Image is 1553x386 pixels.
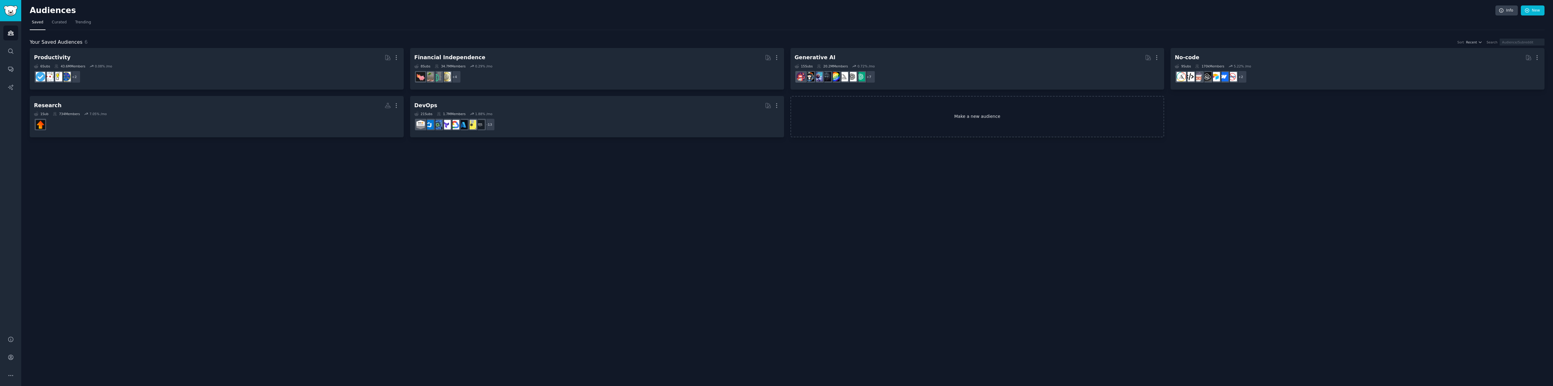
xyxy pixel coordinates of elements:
div: 21 Sub s [414,112,433,116]
img: Terraform [441,120,451,129]
div: 8 Sub s [414,64,430,68]
a: Financial Independence8Subs34.7MMembers0.29% /mo+4UKPersonalFinanceFinancialPlanningFirefatFIRE [410,48,784,90]
a: No-code9Subs170kMembers5.22% /mo+2nocodewebflowAirtableNoCodeSaaSnocodelowcodeNoCodeMovementAdalo [1171,48,1545,90]
img: Fire [424,72,434,81]
a: Info [1495,5,1518,16]
div: Sort [1457,40,1464,44]
div: Research [34,102,62,109]
img: midjourney [839,72,848,81]
img: OpenAI [847,72,857,81]
div: 15 Sub s [795,64,813,68]
div: 34.7M Members [435,64,466,68]
span: Trending [75,20,91,25]
img: UKPersonalFinance [441,72,451,81]
img: productivity [44,72,54,81]
a: Research1Sub734Members7.05% /moTrends [30,96,404,138]
img: fatFIRE [416,72,425,81]
img: nocode [1228,72,1237,81]
div: + 4 [448,70,461,83]
img: Adalo [1177,72,1186,81]
div: Generative AI [795,54,836,61]
img: nocodelowcode [1194,72,1203,81]
input: Audience/Subreddit [1500,39,1545,46]
img: aws [475,120,485,129]
div: 1.7M Members [437,112,466,116]
a: Curated [50,18,69,30]
div: 1.88 % /mo [475,112,493,116]
img: lifehacks [53,72,62,81]
button: Recent [1466,40,1482,44]
div: + 2 [68,70,81,83]
div: Financial Independence [414,54,485,61]
div: + 7 [863,70,875,83]
div: 43.6M Members [54,64,85,68]
div: + 13 [482,118,495,131]
div: 5.22 % /mo [1234,64,1251,68]
img: AZURE [458,120,468,129]
h2: Audiences [30,6,1495,15]
img: NoCodeSaaS [1202,72,1211,81]
a: Make a new audience [790,96,1164,138]
div: 170k Members [1195,64,1224,68]
a: Productivity6Subs43.6MMembers0.08% /mo+2LifeProTipslifehacksproductivitygetdisciplined [30,48,404,90]
a: DevOps21Subs1.7MMembers1.88% /mo+13awsExperiencedDevsAZUREgooglecloudTerraformcomputingazuredevop... [410,96,784,138]
img: ChatGPT [856,72,865,81]
img: weirddalle [822,72,831,81]
span: 6 [85,39,88,45]
a: Saved [30,18,45,30]
div: 734 Members [53,112,80,116]
div: + 2 [1234,70,1247,83]
div: 20.2M Members [817,64,848,68]
img: ExperiencedDevs [467,120,476,129]
span: Your Saved Audiences [30,39,83,46]
div: No-code [1175,54,1199,61]
img: Airtable [1211,72,1220,81]
span: Saved [32,20,43,25]
img: AWS_Certified_Experts [416,120,425,129]
div: Productivity [34,54,70,61]
div: 1 Sub [34,112,49,116]
a: New [1521,5,1545,16]
img: Trends [36,120,45,129]
img: GummySearch logo [4,5,18,16]
a: Trending [73,18,93,30]
div: 0.72 % /mo [857,64,875,68]
span: Curated [52,20,67,25]
img: getdisciplined [36,72,45,81]
div: 0.08 % /mo [95,64,112,68]
img: webflow [1219,72,1228,81]
img: azuredevops [424,120,434,129]
span: Recent [1466,40,1477,44]
div: 6 Sub s [34,64,50,68]
img: LifeProTips [61,72,71,81]
img: aiArt [805,72,814,81]
div: DevOps [414,102,437,109]
div: Search [1487,40,1497,44]
img: FinancialPlanning [433,72,442,81]
img: GPT3 [830,72,840,81]
img: dalle2 [796,72,806,81]
img: googlecloud [450,120,459,129]
div: 0.29 % /mo [475,64,493,68]
img: computing [433,120,442,129]
img: StableDiffusion [813,72,823,81]
div: 9 Sub s [1175,64,1191,68]
img: NoCodeMovement [1185,72,1194,81]
a: Generative AI15Subs20.2MMembers0.72% /mo+7ChatGPTOpenAImidjourneyGPT3weirddalleStableDiffusionaiA... [790,48,1164,90]
div: 7.05 % /mo [89,112,107,116]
